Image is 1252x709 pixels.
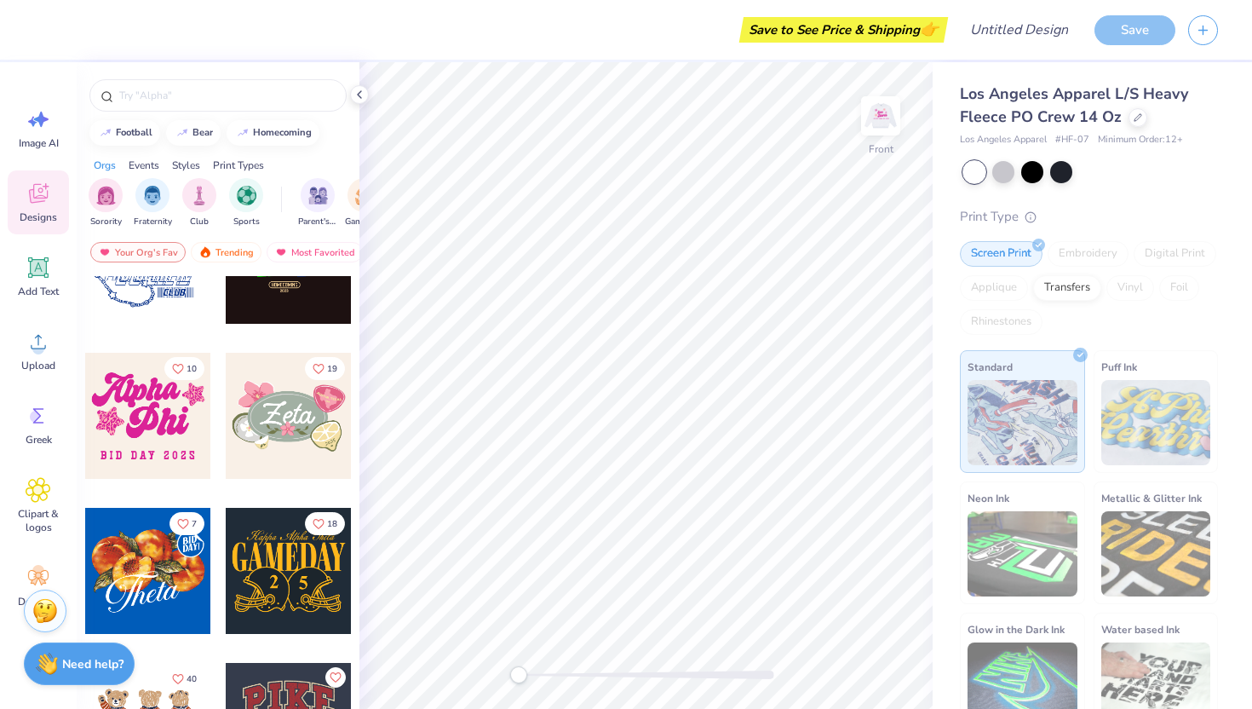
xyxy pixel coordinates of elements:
[510,666,527,683] div: Accessibility label
[89,178,123,228] button: filter button
[175,128,189,138] img: trend_line.gif
[143,186,162,205] img: Fraternity Image
[89,178,123,228] div: filter for Sorority
[233,216,260,228] span: Sports
[869,141,893,157] div: Front
[21,359,55,372] span: Upload
[172,158,200,173] div: Styles
[298,178,337,228] button: filter button
[190,186,209,205] img: Club Image
[1159,275,1199,301] div: Foil
[345,178,384,228] button: filter button
[327,365,337,373] span: 19
[1106,275,1154,301] div: Vinyl
[19,136,59,150] span: Image AI
[968,358,1013,376] span: Standard
[98,246,112,258] img: most_fav.gif
[192,520,197,528] span: 7
[229,178,263,228] button: filter button
[1048,241,1129,267] div: Embroidery
[134,216,172,228] span: Fraternity
[192,128,213,137] div: bear
[164,357,204,380] button: Like
[134,178,172,228] button: filter button
[744,17,944,43] div: Save to See Price & Shipping
[18,595,59,608] span: Decorate
[298,178,337,228] div: filter for Parent's Weekend
[345,178,384,228] div: filter for Game Day
[213,158,264,173] div: Print Types
[960,275,1028,301] div: Applique
[305,512,345,535] button: Like
[308,186,328,205] img: Parent's Weekend Image
[89,120,160,146] button: football
[229,178,263,228] div: filter for Sports
[1101,380,1211,465] img: Puff Ink
[345,216,384,228] span: Game Day
[187,365,197,373] span: 10
[190,216,209,228] span: Club
[26,433,52,447] span: Greek
[968,380,1077,465] img: Standard
[187,675,197,683] span: 40
[968,511,1077,597] img: Neon Ink
[227,120,319,146] button: homecoming
[956,13,1082,47] input: Untitled Design
[182,178,216,228] div: filter for Club
[327,520,337,528] span: 18
[191,242,261,262] div: Trending
[164,667,204,690] button: Like
[96,186,116,205] img: Sorority Image
[325,667,346,688] button: Like
[118,87,336,104] input: Try "Alpha"
[298,216,337,228] span: Parent's Weekend
[1055,133,1089,147] span: # HF-07
[90,242,186,262] div: Your Org's Fav
[960,241,1042,267] div: Screen Print
[169,512,204,535] button: Like
[968,489,1009,507] span: Neon Ink
[305,357,345,380] button: Like
[960,133,1047,147] span: Los Angeles Apparel
[18,285,59,298] span: Add Text
[99,128,112,138] img: trend_line.gif
[960,84,1188,127] span: Los Angeles Apparel L/S Heavy Fleece PO Crew 14 Oz
[10,507,66,534] span: Clipart & logos
[864,99,898,133] img: Front
[90,216,122,228] span: Sorority
[920,19,939,39] span: 👉
[1033,275,1101,301] div: Transfers
[960,207,1218,227] div: Print Type
[62,656,123,672] strong: Need help?
[1101,511,1211,597] img: Metallic & Glitter Ink
[1101,358,1137,376] span: Puff Ink
[129,158,159,173] div: Events
[237,186,256,205] img: Sports Image
[960,309,1042,335] div: Rhinestones
[198,246,212,258] img: trending.gif
[1101,489,1202,507] span: Metallic & Glitter Ink
[1101,620,1180,638] span: Water based Ink
[166,120,221,146] button: bear
[1098,133,1183,147] span: Minimum Order: 12 +
[182,178,216,228] button: filter button
[1134,241,1216,267] div: Digital Print
[116,128,152,137] div: football
[267,242,363,262] div: Most Favorited
[20,210,57,224] span: Designs
[253,128,312,137] div: homecoming
[134,178,172,228] div: filter for Fraternity
[94,158,116,173] div: Orgs
[274,246,288,258] img: most_fav.gif
[968,620,1065,638] span: Glow in the Dark Ink
[355,186,375,205] img: Game Day Image
[236,128,250,138] img: trend_line.gif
